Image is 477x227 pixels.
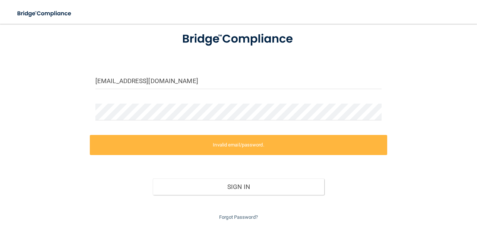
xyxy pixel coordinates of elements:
[11,6,78,21] img: bridge_compliance_login_screen.278c3ca4.svg
[90,135,387,155] label: Invalid email/password.
[153,179,325,195] button: Sign In
[170,24,307,54] img: bridge_compliance_login_screen.278c3ca4.svg
[219,214,258,220] a: Forgot Password?
[95,72,382,89] input: Email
